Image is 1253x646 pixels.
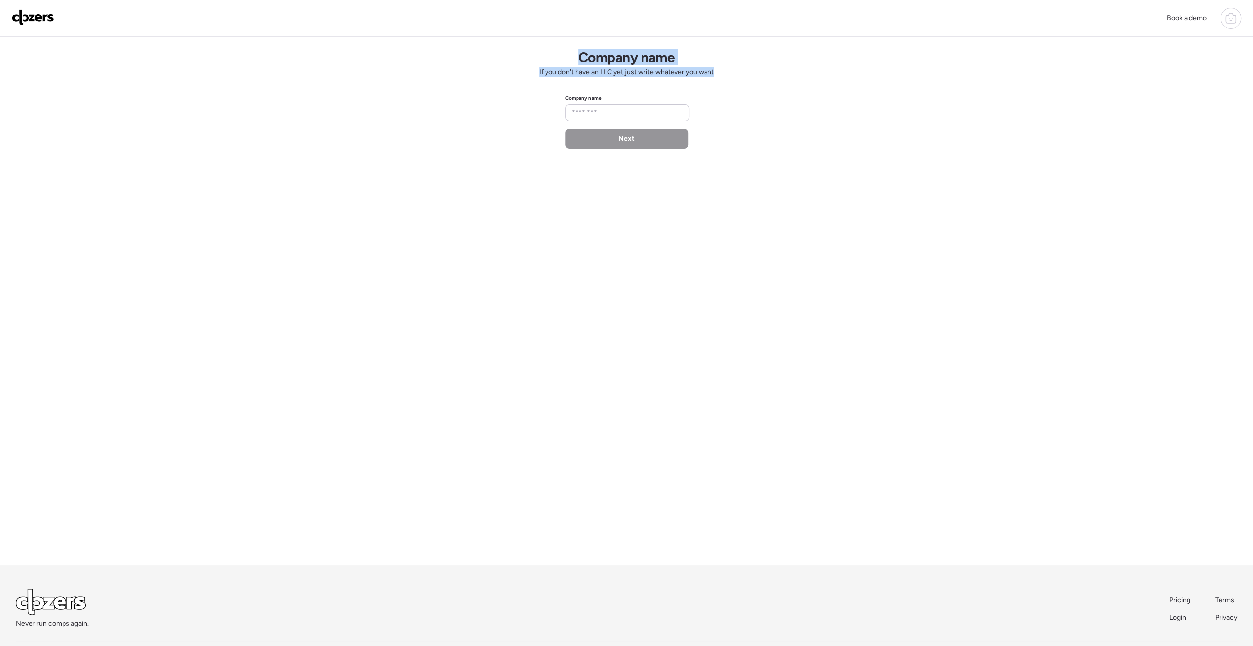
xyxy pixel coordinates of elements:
[1169,613,1191,623] a: Login
[1169,595,1191,605] a: Pricing
[1169,614,1186,622] span: Login
[1167,14,1207,22] span: Book a demo
[16,619,89,629] span: Never run comps again.
[1215,614,1237,622] span: Privacy
[618,134,635,144] span: Next
[1215,596,1234,604] span: Terms
[16,589,86,615] img: Logo Light
[1169,596,1190,604] span: Pricing
[12,9,54,25] img: Logo
[1215,613,1237,623] a: Privacy
[565,95,602,101] label: Company name
[539,67,714,77] span: If you don't have an LLC yet just write whatever you want
[1215,595,1237,605] a: Terms
[578,49,675,65] h1: Company name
